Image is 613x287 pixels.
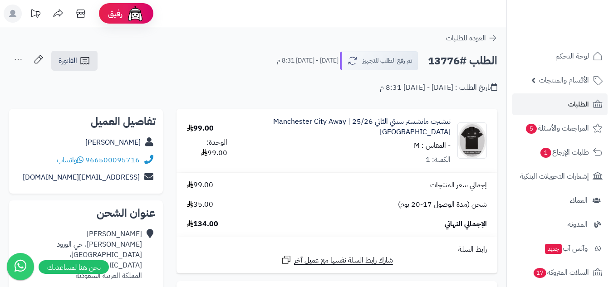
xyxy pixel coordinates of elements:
img: logo-2.png [551,25,604,44]
span: المدونة [568,218,588,231]
small: [DATE] - [DATE] 8:31 م [277,56,338,65]
span: شارك رابط السلة نفسها مع عميل آخر [294,255,393,266]
a: الطلبات [512,93,608,115]
span: لوحة التحكم [555,50,589,63]
a: [PERSON_NAME] [85,137,141,148]
div: الوحدة: 99.00 [187,137,227,158]
a: واتساب [57,155,83,165]
a: العملاء [512,190,608,211]
div: [PERSON_NAME] [PERSON_NAME]، حي الورود [GEOGRAPHIC_DATA]، [GEOGRAPHIC_DATA] المملكة العربية السعودية [16,229,142,281]
a: إشعارات التحويلات البنكية [512,165,608,187]
span: 1 [540,148,551,158]
span: الأقسام والمنتجات [539,74,589,87]
div: تاريخ الطلب : [DATE] - [DATE] 8:31 م [380,83,497,93]
a: العودة للطلبات [446,33,497,44]
span: 5 [526,124,537,134]
span: العملاء [570,194,588,207]
span: جديد [545,244,562,254]
a: السلات المتروكة17 [512,262,608,283]
small: - المقاس : M [414,140,451,151]
span: إجمالي سعر المنتجات [430,180,487,190]
span: السلات المتروكة [533,266,589,279]
span: طلبات الإرجاع [539,146,589,159]
span: إشعارات التحويلات البنكية [520,170,589,183]
a: شارك رابط السلة نفسها مع عميل آخر [281,254,393,266]
a: [EMAIL_ADDRESS][DOMAIN_NAME] [23,172,140,183]
a: تيشيرت مانشستر سيتي الثاني 25/26 | Manchester City Away [GEOGRAPHIC_DATA] [248,117,451,137]
span: الفاتورة [59,55,77,66]
a: المراجعات والأسئلة5 [512,117,608,139]
span: 17 [534,268,546,278]
h2: تفاصيل العميل [16,116,156,127]
span: رفيق [108,8,123,19]
button: تم رفع الطلب للتجهيز [340,51,418,70]
a: لوحة التحكم [512,45,608,67]
a: وآتس آبجديد [512,238,608,259]
span: المراجعات والأسئلة [525,122,589,135]
span: العودة للطلبات [446,33,486,44]
h2: الطلب #13776 [428,52,497,70]
a: تحديثات المنصة [24,5,47,25]
div: الكمية: 1 [426,155,451,165]
img: ai-face.png [126,5,144,23]
div: رابط السلة [180,244,494,255]
span: الطلبات [568,98,589,111]
a: طلبات الإرجاع1 [512,141,608,163]
img: 1753537102-website%20(1000%20x%201000%20%D8%A8%D9%8A%D9%83%D8%B3%D9%84)%20(1000%20x%201000%20%D8%... [458,122,486,159]
span: 134.00 [187,219,218,229]
span: 35.00 [187,199,213,210]
span: شحن (مدة الوصول 17-20 يوم) [398,199,487,210]
a: 966500095716 [85,155,140,165]
span: 99.00 [187,180,213,190]
a: المدونة [512,214,608,235]
div: 99.00 [187,123,214,134]
a: الفاتورة [51,51,98,71]
span: وآتس آب [544,242,588,255]
h2: عنوان الشحن [16,208,156,219]
span: الإجمالي النهائي [445,219,487,229]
